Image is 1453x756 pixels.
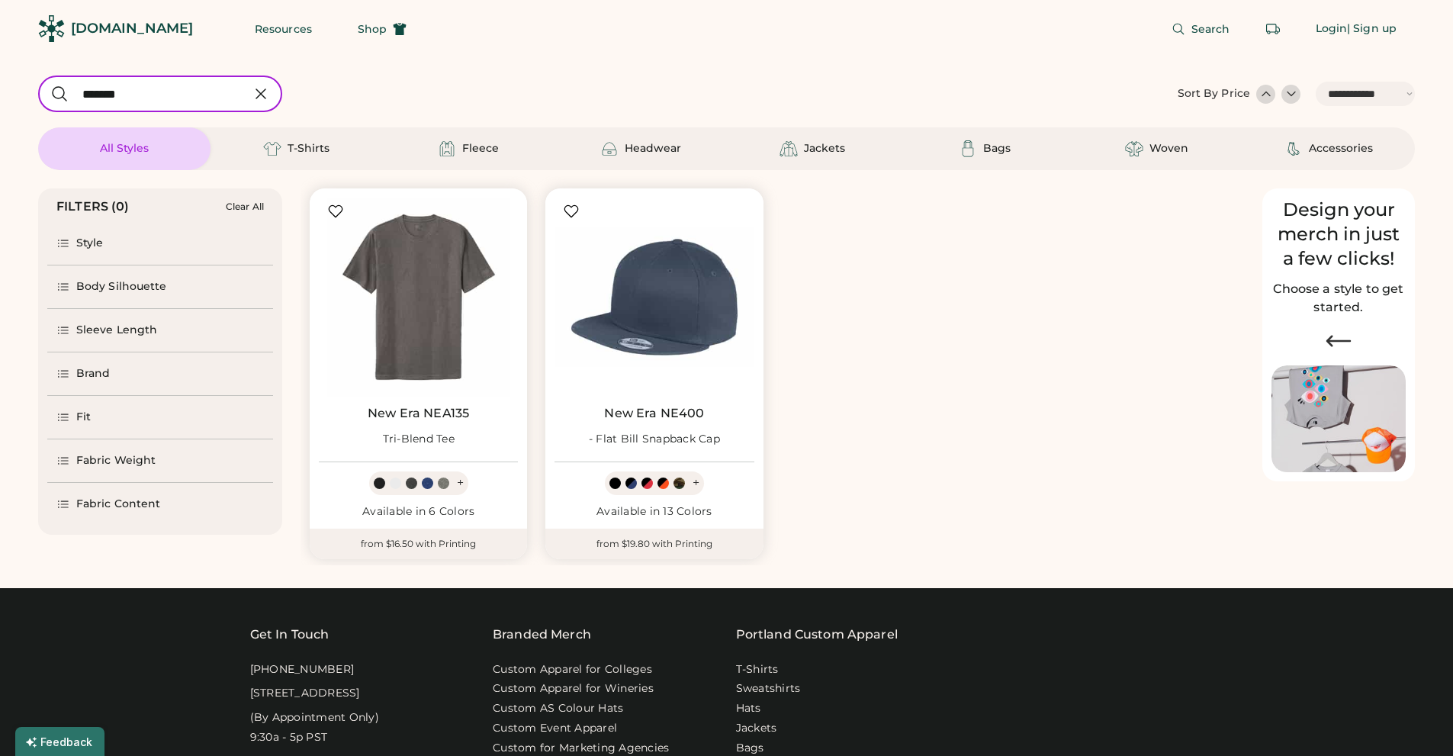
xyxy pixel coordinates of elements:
[1309,141,1373,156] div: Accessories
[493,741,669,756] a: Custom for Marketing Agencies
[1381,687,1446,753] iframe: Front Chat
[250,686,360,701] div: [STREET_ADDRESS]
[1178,86,1250,101] div: Sort By Price
[736,662,779,677] a: T-Shirts
[100,141,149,156] div: All Styles
[56,198,130,216] div: FILTERS (0)
[383,432,455,447] div: Tri-Blend Tee
[545,529,763,559] div: from $19.80 with Printing
[1125,140,1143,158] img: Woven Icon
[250,662,355,677] div: [PHONE_NUMBER]
[493,701,623,716] a: Custom AS Colour Hats
[1347,21,1397,37] div: | Sign up
[625,141,681,156] div: Headwear
[983,141,1011,156] div: Bags
[736,701,761,716] a: Hats
[1149,141,1188,156] div: Woven
[250,710,379,725] div: (By Appointment Only)
[1258,14,1288,44] button: Retrieve an order
[368,406,469,421] a: New Era NEA135
[226,201,264,212] div: Clear All
[736,626,898,644] a: Portland Custom Apparel
[339,14,425,44] button: Shop
[589,432,720,447] div: - Flat Bill Snapback Cap
[263,140,281,158] img: T-Shirts Icon
[250,626,329,644] div: Get In Touch
[493,721,617,736] a: Custom Event Apparel
[38,15,65,42] img: Rendered Logo - Screens
[76,236,104,251] div: Style
[76,279,167,294] div: Body Silhouette
[319,198,518,397] img: New Era NEA135 Tri-Blend Tee
[804,141,845,156] div: Jackets
[1271,280,1406,317] h2: Choose a style to get started.
[250,730,328,745] div: 9:30a - 5p PST
[288,141,329,156] div: T-Shirts
[457,475,464,491] div: +
[1191,24,1230,34] span: Search
[76,497,160,512] div: Fabric Content
[1153,14,1249,44] button: Search
[1271,365,1406,473] img: Image of Lisa Congdon Eye Print on T-Shirt and Hat
[493,662,652,677] a: Custom Apparel for Colleges
[604,406,704,421] a: New Era NE400
[555,504,754,520] div: Available in 13 Colors
[71,19,193,38] div: [DOMAIN_NAME]
[600,140,619,158] img: Headwear Icon
[236,14,330,44] button: Resources
[693,475,699,491] div: +
[76,410,91,425] div: Fit
[438,140,456,158] img: Fleece Icon
[310,529,527,559] div: from $16.50 with Printing
[462,141,499,156] div: Fleece
[358,24,387,34] span: Shop
[1316,21,1348,37] div: Login
[493,626,591,644] div: Branded Merch
[959,140,977,158] img: Bags Icon
[76,366,111,381] div: Brand
[780,140,798,158] img: Jackets Icon
[736,681,801,696] a: Sweatshirts
[493,681,654,696] a: Custom Apparel for Wineries
[319,504,518,520] div: Available in 6 Colors
[76,453,156,468] div: Fabric Weight
[555,198,754,397] img: New Era NE400 - Flat Bill Snapback Cap
[736,741,764,756] a: Bags
[1271,198,1406,271] div: Design your merch in just a few clicks!
[1284,140,1303,158] img: Accessories Icon
[736,721,777,736] a: Jackets
[76,323,157,338] div: Sleeve Length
